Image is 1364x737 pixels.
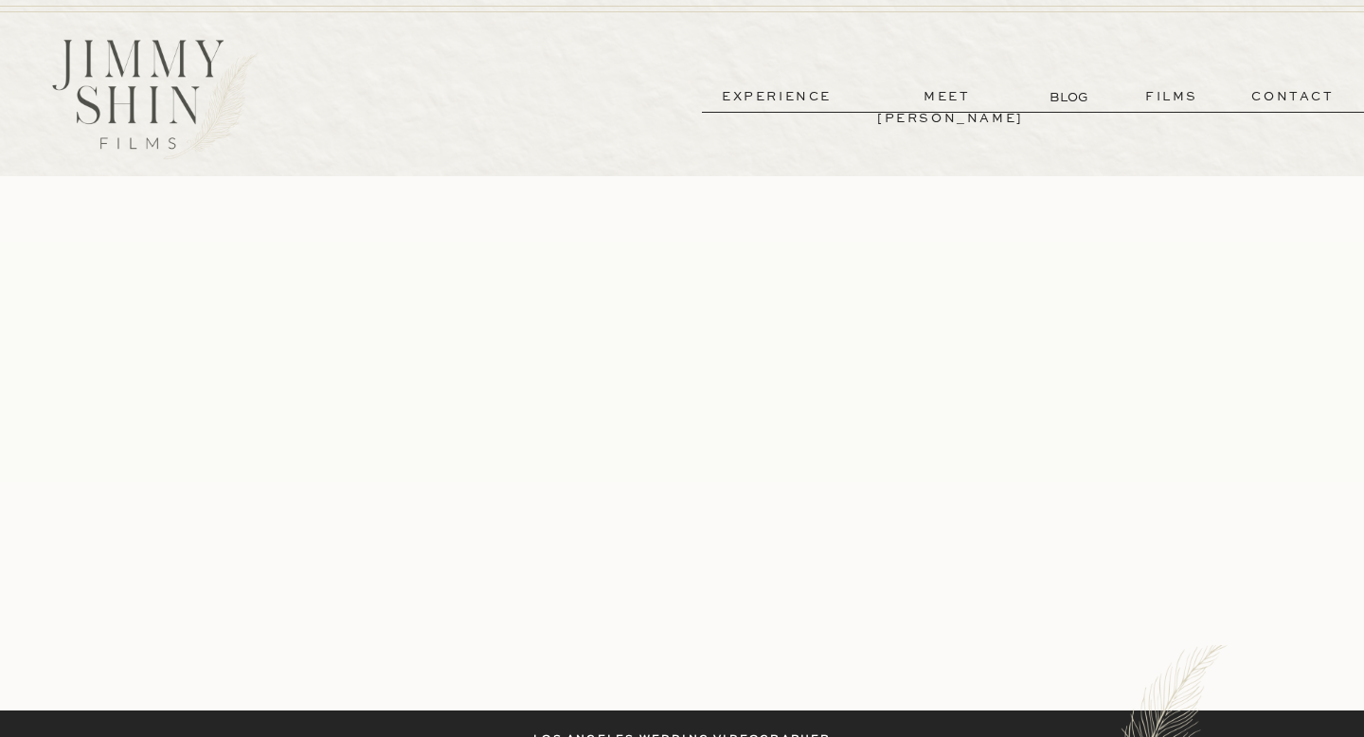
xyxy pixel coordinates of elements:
a: BLOG [1050,87,1092,107]
a: meet [PERSON_NAME] [877,86,1017,108]
a: experience [707,86,847,108]
a: films [1125,86,1218,108]
a: contact [1225,86,1361,108]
